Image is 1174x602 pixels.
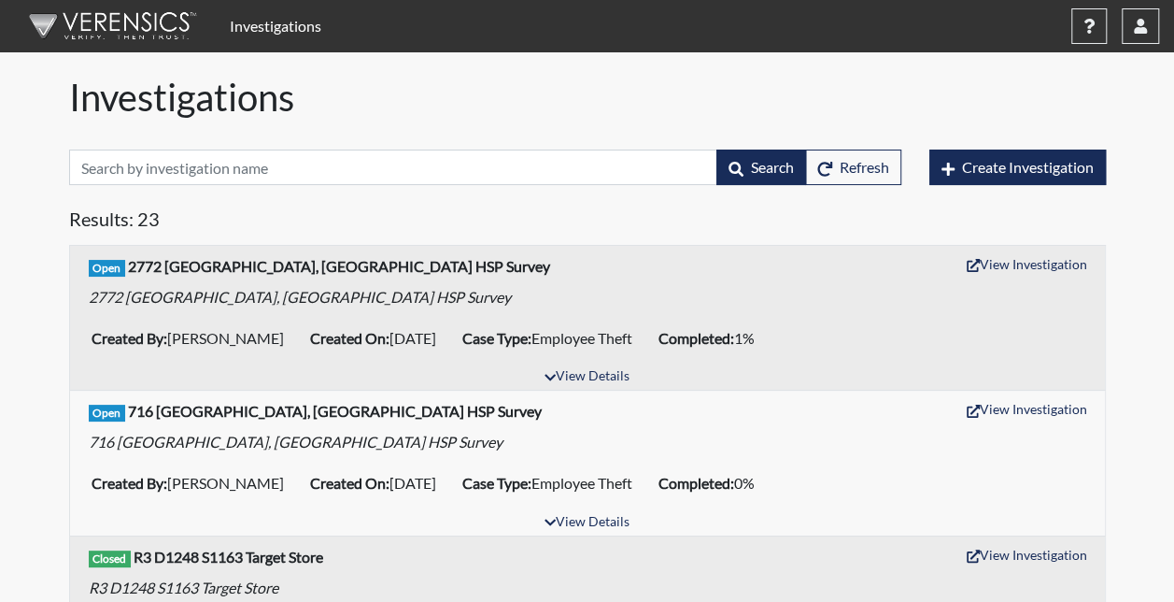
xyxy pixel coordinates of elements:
a: Investigations [222,7,329,45]
button: View Investigation [958,250,1096,279]
span: Open [89,405,126,422]
em: R3 D1248 S1163 Target Store [89,579,278,596]
h5: Results: 23 [69,208,1106,237]
b: Completed: [658,329,734,347]
li: [PERSON_NAME] [84,468,303,498]
li: [DATE] [303,323,455,353]
b: Created By: [92,329,167,347]
b: Case Type: [462,329,531,347]
span: Create Investigation [962,158,1094,176]
button: View Investigation [958,540,1096,569]
button: Search [716,150,806,185]
em: 716 [GEOGRAPHIC_DATA], [GEOGRAPHIC_DATA] HSP Survey [89,433,502,451]
b: Created On: [310,329,389,347]
li: [PERSON_NAME] [84,323,303,353]
span: Search [751,158,794,176]
button: Refresh [805,150,901,185]
b: Created On: [310,474,389,492]
b: 716 [GEOGRAPHIC_DATA], [GEOGRAPHIC_DATA] HSP Survey [128,402,542,420]
span: Refresh [840,158,889,176]
b: R3 D1248 S1163 Target Store [134,548,323,566]
button: Create Investigation [929,150,1106,185]
li: Employee Theft [455,323,651,353]
button: View Investigation [958,394,1096,423]
b: Case Type: [462,474,531,492]
button: View Details [536,510,638,536]
em: 2772 [GEOGRAPHIC_DATA], [GEOGRAPHIC_DATA] HSP Survey [89,288,511,306]
input: Search by investigation name [69,150,717,185]
h1: Investigations [69,75,1106,120]
b: 2772 [GEOGRAPHIC_DATA], [GEOGRAPHIC_DATA] HSP Survey [128,257,550,275]
b: Completed: [658,474,734,492]
span: Open [89,260,126,277]
li: [DATE] [303,468,455,498]
li: 0% [651,468,773,498]
span: Closed [89,551,132,567]
li: Employee Theft [455,468,651,498]
li: 1% [651,323,773,353]
button: View Details [536,365,638,390]
b: Created By: [92,474,167,492]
